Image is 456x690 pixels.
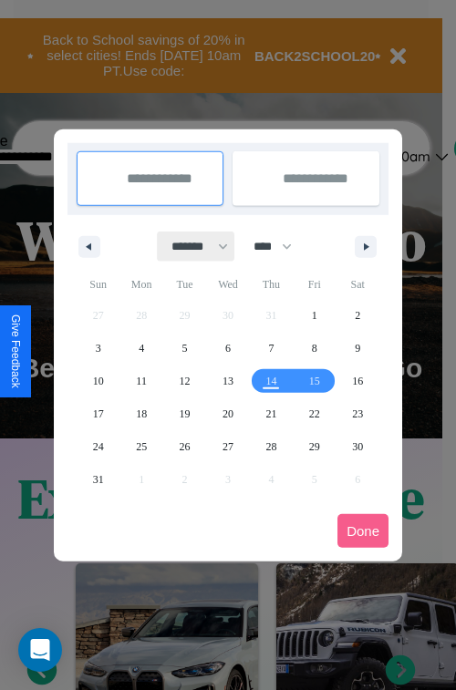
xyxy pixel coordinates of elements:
[312,332,317,365] span: 8
[309,365,320,397] span: 15
[337,332,379,365] button: 9
[163,397,206,430] button: 19
[119,270,162,299] span: Mon
[206,365,249,397] button: 13
[136,365,147,397] span: 11
[293,299,336,332] button: 1
[223,397,233,430] span: 20
[337,365,379,397] button: 16
[77,430,119,463] button: 24
[268,332,274,365] span: 7
[309,430,320,463] span: 29
[180,430,191,463] span: 26
[265,365,276,397] span: 14
[77,332,119,365] button: 3
[139,332,144,365] span: 4
[180,397,191,430] span: 19
[77,463,119,496] button: 31
[355,299,360,332] span: 2
[309,397,320,430] span: 22
[206,397,249,430] button: 20
[293,332,336,365] button: 8
[93,365,104,397] span: 10
[293,270,336,299] span: Fri
[77,270,119,299] span: Sun
[225,332,231,365] span: 6
[312,299,317,332] span: 1
[93,463,104,496] span: 31
[119,365,162,397] button: 11
[265,430,276,463] span: 28
[206,430,249,463] button: 27
[337,430,379,463] button: 30
[77,365,119,397] button: 10
[136,397,147,430] span: 18
[352,397,363,430] span: 23
[250,397,293,430] button: 21
[163,365,206,397] button: 12
[337,514,389,548] button: Done
[9,314,22,388] div: Give Feedback
[352,430,363,463] span: 30
[119,430,162,463] button: 25
[206,332,249,365] button: 6
[96,332,101,365] span: 3
[223,430,233,463] span: 27
[119,332,162,365] button: 4
[337,299,379,332] button: 2
[293,397,336,430] button: 22
[18,628,62,672] div: Open Intercom Messenger
[265,397,276,430] span: 21
[206,270,249,299] span: Wed
[223,365,233,397] span: 13
[250,430,293,463] button: 28
[352,365,363,397] span: 16
[337,270,379,299] span: Sat
[337,397,379,430] button: 23
[93,397,104,430] span: 17
[163,332,206,365] button: 5
[250,270,293,299] span: Thu
[180,365,191,397] span: 12
[163,270,206,299] span: Tue
[250,332,293,365] button: 7
[293,430,336,463] button: 29
[93,430,104,463] span: 24
[293,365,336,397] button: 15
[77,397,119,430] button: 17
[136,430,147,463] span: 25
[355,332,360,365] span: 9
[119,397,162,430] button: 18
[163,430,206,463] button: 26
[182,332,188,365] span: 5
[250,365,293,397] button: 14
